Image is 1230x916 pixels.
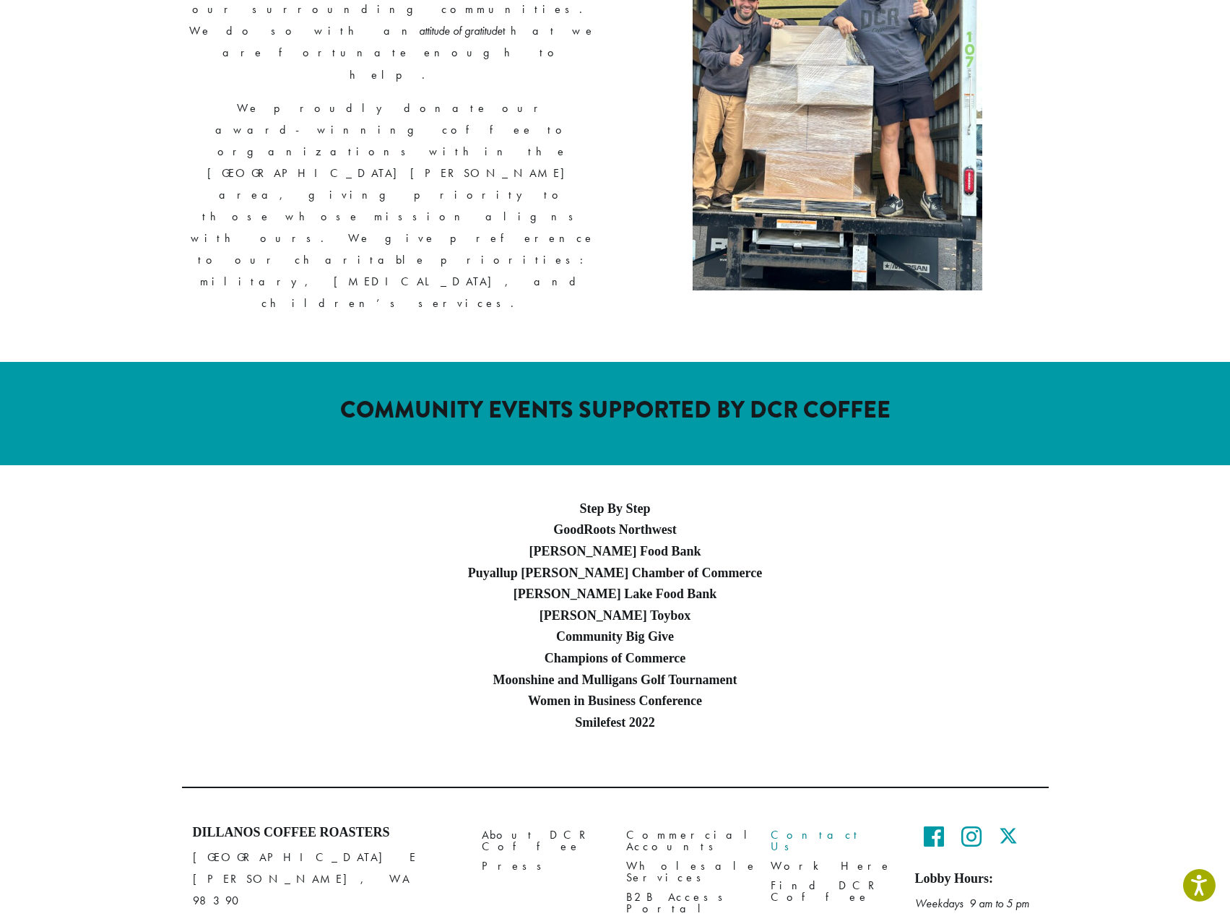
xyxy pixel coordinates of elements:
a: [PERSON_NAME] Lake Food Bank [514,587,717,601]
a: About DCR Coffee [482,825,605,856]
h3: COMMUNITY EVENTS SUPPORTED BY DCR COFFEE [204,397,1027,424]
a: Press [482,857,605,876]
h5: Puyallup [PERSON_NAME] Chamber of Commerce [410,566,820,582]
a: Find DCR Coffee [771,876,893,907]
a: Community Big Give [556,629,674,644]
a: Contact Us [771,825,893,856]
a: Wholesale Services [626,857,749,888]
a: Moonshine and Mulligans Golf Tournament [493,673,737,687]
p: We proudly donate our award-winning coffee to organizations within the [GEOGRAPHIC_DATA][PERSON_N... [182,98,604,315]
h5: Lobby Hours: [915,871,1038,887]
em: attitude of gratitude [419,23,503,38]
a: Women in Business Conference [528,694,702,708]
a: Work Here [771,857,893,876]
a: Smilefest 2022 [575,715,654,730]
a: Commercial Accounts [626,825,749,856]
a: [PERSON_NAME] Toybox [540,608,691,623]
h5: [PERSON_NAME] Food Bank [410,544,820,560]
h4: Dillanos Coffee Roasters [193,825,460,841]
em: Weekdays 9 am to 5 pm [915,896,1029,911]
a: Champions of Commerce [545,651,686,665]
a: Step By Step [579,501,650,516]
a: GoodRoots Northwest [553,522,677,537]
